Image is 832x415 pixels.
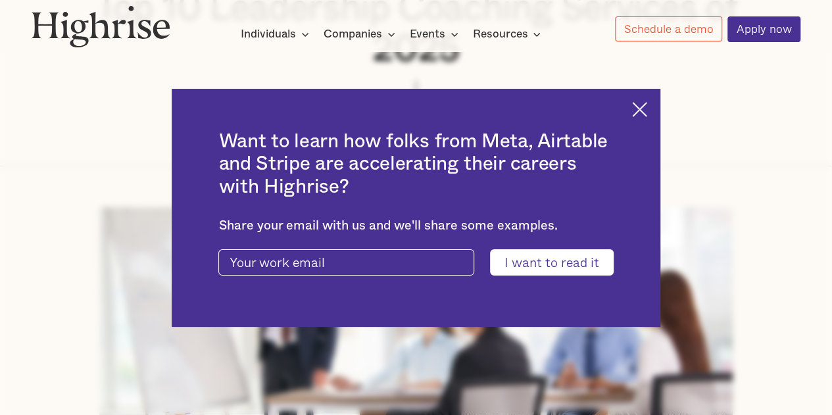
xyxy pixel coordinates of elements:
input: Your work email [218,249,474,275]
h2: Want to learn how folks from Meta, Airtable and Stripe are accelerating their careers with Highrise? [218,130,613,197]
div: Events [410,26,462,42]
a: Apply now [727,16,800,42]
input: I want to read it [490,249,613,275]
div: Companies [324,26,382,42]
div: Events [410,26,445,42]
div: Individuals [241,26,313,42]
a: Schedule a demo [615,16,722,42]
div: Resources [472,26,527,42]
div: Individuals [241,26,296,42]
div: Resources [472,26,545,42]
div: Companies [324,26,399,42]
img: Cross icon [632,102,647,117]
img: Highrise logo [32,5,170,47]
div: Share your email with us and we'll share some examples. [218,218,613,233]
form: current-ascender-blog-article-modal-form [218,249,613,275]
